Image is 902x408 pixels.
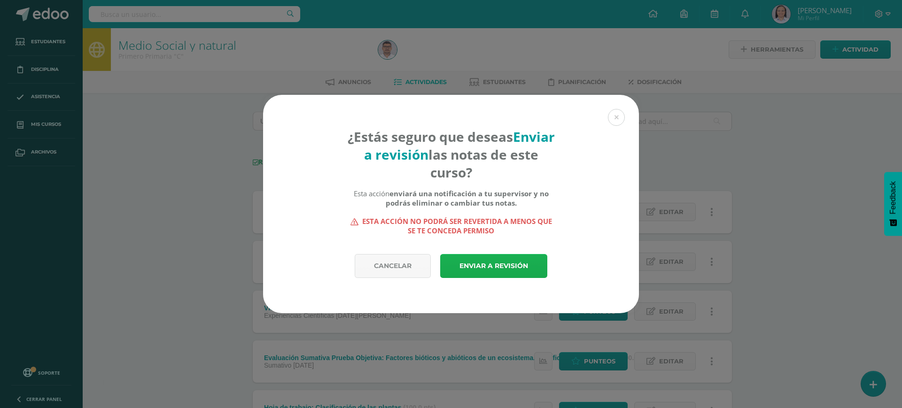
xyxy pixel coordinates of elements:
a: Enviar a revisión [440,254,547,278]
b: enviará una notificación a tu supervisor y no podrás eliminar o cambiar tus notas. [386,189,549,208]
div: Esta acción [347,189,555,208]
strong: Enviar a revisión [364,128,555,163]
h4: ¿Estás seguro que deseas las notas de este curso? [347,128,555,181]
a: Cancelar [355,254,431,278]
button: Close (Esc) [608,109,625,126]
span: Feedback [889,181,897,214]
strong: Esta acción no podrá ser revertida a menos que se te conceda permiso [347,216,555,235]
button: Feedback - Mostrar encuesta [884,172,902,236]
